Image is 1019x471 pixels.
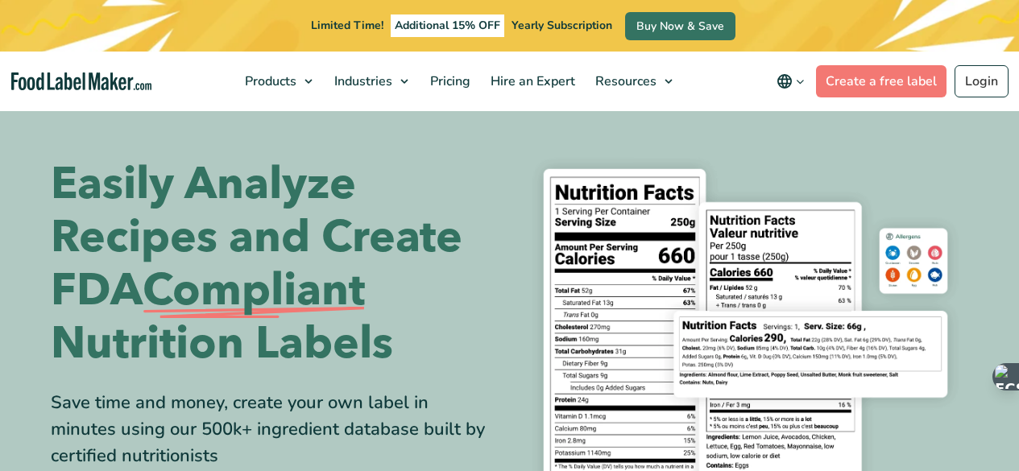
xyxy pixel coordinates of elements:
[481,52,582,111] a: Hire an Expert
[143,264,365,317] span: Compliant
[391,14,504,37] span: Additional 15% OFF
[625,12,735,40] a: Buy Now & Save
[240,72,298,90] span: Products
[51,158,498,370] h1: Easily Analyze Recipes and Create FDA Nutrition Labels
[311,18,383,33] span: Limited Time!
[325,52,416,111] a: Industries
[586,52,681,111] a: Resources
[425,72,472,90] span: Pricing
[486,72,577,90] span: Hire an Expert
[235,52,321,111] a: Products
[590,72,658,90] span: Resources
[955,65,1009,97] a: Login
[329,72,394,90] span: Industries
[51,390,498,469] div: Save time and money, create your own label in minutes using our 500k+ ingredient database built b...
[512,18,612,33] span: Yearly Subscription
[816,65,947,97] a: Create a free label
[420,52,477,111] a: Pricing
